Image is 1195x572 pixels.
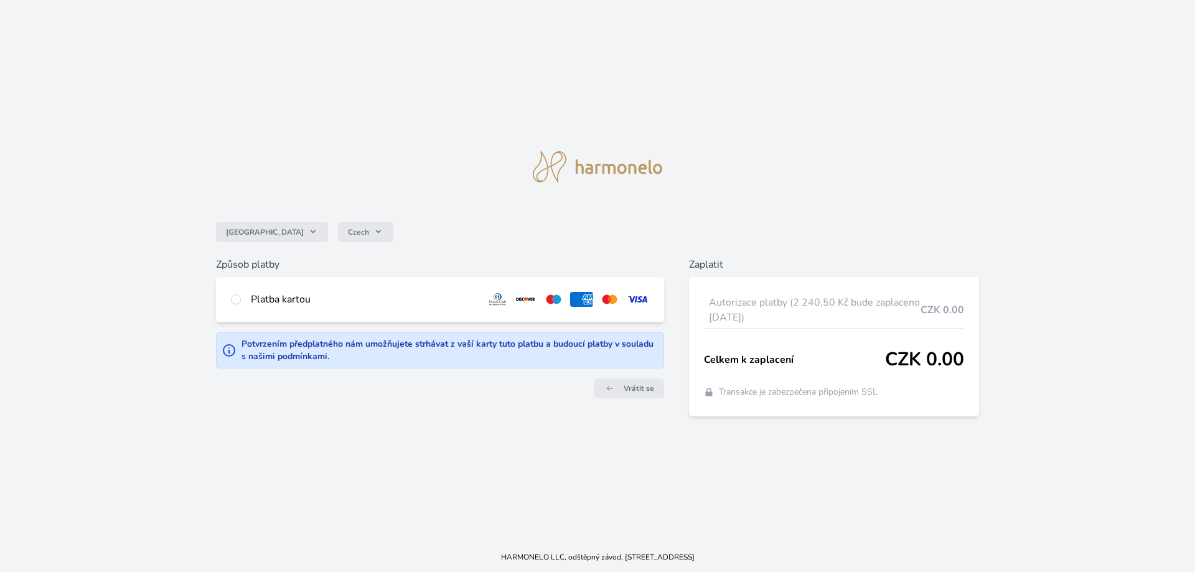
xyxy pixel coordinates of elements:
[570,292,593,307] img: amex.svg
[704,352,886,367] span: Celkem k zaplacení
[709,295,921,325] span: Autorizace platby (2 240,50 Kč bude zaplaceno [DATE])
[216,257,664,272] h6: Způsob platby
[885,349,964,371] span: CZK 0.00
[921,302,964,317] span: CZK 0.00
[624,383,654,393] span: Vrátit se
[251,292,476,307] div: Platba kartou
[226,227,304,237] span: [GEOGRAPHIC_DATA]
[689,257,980,272] h6: Zaplatit
[486,292,509,307] img: diners.svg
[542,292,565,307] img: maestro.svg
[626,292,649,307] img: visa.svg
[598,292,621,307] img: mc.svg
[216,222,328,242] button: [GEOGRAPHIC_DATA]
[719,386,878,398] span: Transakce je zabezpečena připojením SSL
[594,378,664,398] a: Vrátit se
[533,151,662,182] img: logo.svg
[514,292,537,307] img: discover.svg
[348,227,369,237] span: Czech
[241,338,658,363] div: Potvrzením předplatného nám umožňujete strhávat z vaší karty tuto platbu a budoucí platby v soula...
[338,222,393,242] button: Czech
